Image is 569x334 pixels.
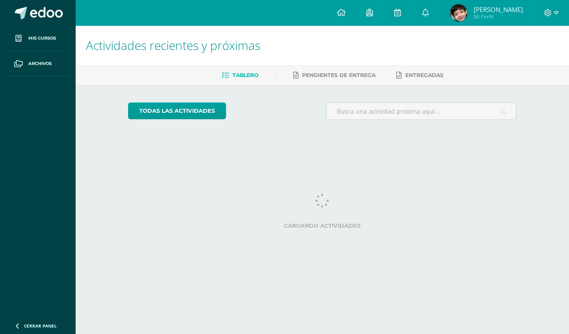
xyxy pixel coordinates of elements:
[7,26,69,51] a: Mis cursos
[405,72,444,78] span: Entregadas
[474,13,523,20] span: Mi Perfil
[7,51,69,77] a: Archivos
[450,4,467,22] img: 82336863d7536c2c92357bf518fcffdf.png
[302,72,376,78] span: Pendientes de entrega
[326,103,517,120] input: Busca una actividad próxima aquí...
[293,68,376,82] a: Pendientes de entrega
[28,35,56,42] span: Mis cursos
[128,102,226,119] a: todas las Actividades
[222,68,258,82] a: Tablero
[86,37,260,53] span: Actividades recientes y próximas
[128,223,517,229] label: Cargando actividades
[232,72,258,78] span: Tablero
[24,323,57,329] span: Cerrar panel
[474,5,523,14] span: [PERSON_NAME]
[396,68,444,82] a: Entregadas
[28,60,52,67] span: Archivos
